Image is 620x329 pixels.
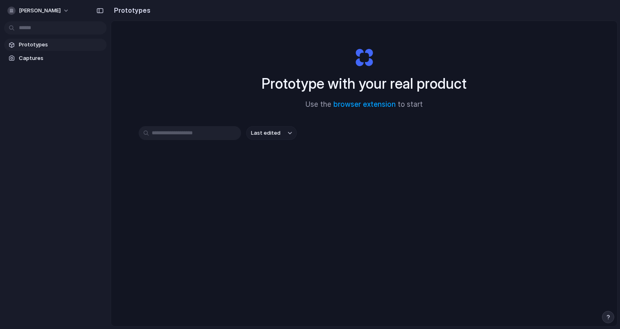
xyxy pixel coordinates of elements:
button: [PERSON_NAME] [4,4,73,17]
span: [PERSON_NAME] [19,7,61,15]
button: Last edited [246,126,297,140]
a: Captures [4,52,107,64]
h2: Prototypes [111,5,150,15]
a: browser extension [333,100,396,108]
a: Prototypes [4,39,107,51]
span: Prototypes [19,41,103,49]
span: Use the to start [305,99,423,110]
span: Last edited [251,129,280,137]
span: Captures [19,54,103,62]
h1: Prototype with your real product [262,73,467,94]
